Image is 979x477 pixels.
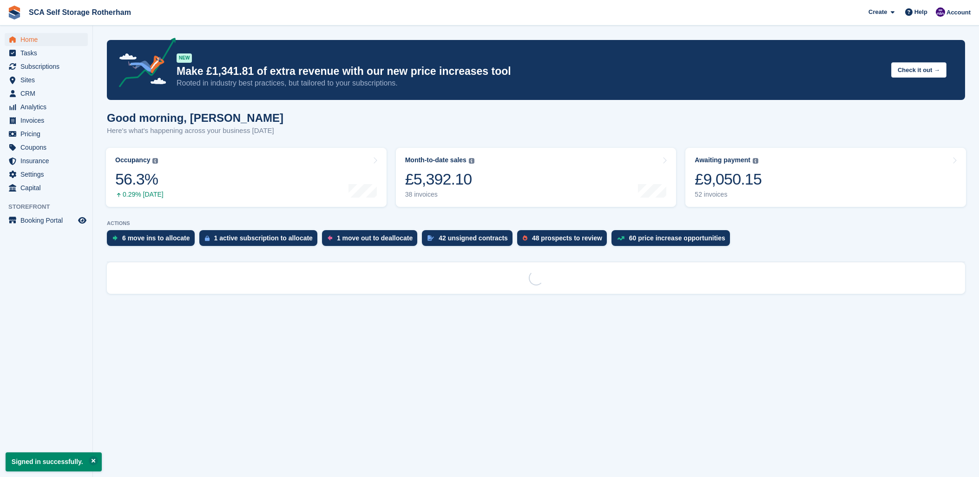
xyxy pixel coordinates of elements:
a: menu [5,214,88,227]
a: SCA Self Storage Rotherham [25,5,135,20]
img: stora-icon-8386f47178a22dfd0bd8f6a31ec36ba5ce8667c1dd55bd0f319d3a0aa187defe.svg [7,6,21,20]
img: price-adjustments-announcement-icon-8257ccfd72463d97f412b2fc003d46551f7dbcb40ab6d574587a9cd5c0d94... [111,38,176,91]
a: 1 move out to deallocate [322,230,422,251]
img: icon-info-grey-7440780725fd019a000dd9b08b2336e03edf1995a4989e88bcd33f0948082b44.svg [152,158,158,164]
img: move_outs_to_deallocate_icon-f764333ba52eb49d3ac5e1228854f67142a1ed5810a6f6cc68b1a99e826820c5.svg [328,235,332,241]
div: Awaiting payment [695,156,750,164]
div: NEW [177,53,192,63]
button: Check it out → [891,62,946,78]
a: menu [5,46,88,60]
div: 60 price increase opportunities [629,234,725,242]
img: price_increase_opportunities-93ffe204e8149a01c8c9dc8f82e8f89637d9d84a8eef4429ea346261dce0b2c0.svg [617,236,624,240]
span: Analytics [20,100,76,113]
a: 6 move ins to allocate [107,230,199,251]
span: Sites [20,73,76,86]
p: ACTIONS [107,220,965,226]
span: Create [868,7,887,17]
div: 6 move ins to allocate [122,234,190,242]
a: menu [5,100,88,113]
span: Insurance [20,154,76,167]
p: Rooted in industry best practices, but tailored to your subscriptions. [177,78,884,88]
div: 56.3% [115,170,164,189]
img: Kelly Neesham [936,7,945,17]
span: Invoices [20,114,76,127]
a: menu [5,181,88,194]
span: Capital [20,181,76,194]
a: menu [5,154,88,167]
a: menu [5,114,88,127]
a: menu [5,60,88,73]
a: 48 prospects to review [517,230,611,251]
div: £9,050.15 [695,170,762,189]
div: 42 unsigned contracts [439,234,508,242]
a: 42 unsigned contracts [422,230,517,251]
img: move_ins_to_allocate_icon-fdf77a2bb77ea45bf5b3d319d69a93e2d87916cf1d5bf7949dd705db3b84f3ca.svg [112,235,118,241]
img: icon-info-grey-7440780725fd019a000dd9b08b2336e03edf1995a4989e88bcd33f0948082b44.svg [469,158,474,164]
div: £5,392.10 [405,170,474,189]
a: menu [5,141,88,154]
p: Make £1,341.81 of extra revenue with our new price increases tool [177,65,884,78]
div: 1 active subscription to allocate [214,234,313,242]
h1: Good morning, [PERSON_NAME] [107,112,283,124]
span: Coupons [20,141,76,154]
a: Preview store [77,215,88,226]
a: 1 active subscription to allocate [199,230,322,251]
div: Occupancy [115,156,150,164]
a: menu [5,33,88,46]
div: 38 invoices [405,191,474,199]
a: menu [5,168,88,181]
span: Booking Portal [20,214,76,227]
span: Help [914,7,927,17]
span: Subscriptions [20,60,76,73]
img: icon-info-grey-7440780725fd019a000dd9b08b2336e03edf1995a4989e88bcd33f0948082b44.svg [753,158,758,164]
a: 60 price increase opportunities [611,230,735,251]
span: CRM [20,87,76,100]
div: 48 prospects to review [532,234,602,242]
a: Month-to-date sales £5,392.10 38 invoices [396,148,677,207]
img: prospect-51fa495bee0391a8d652442698ab0144808aea92771e9ea1ae160a38d050c398.svg [523,235,527,241]
a: menu [5,73,88,86]
div: Month-to-date sales [405,156,467,164]
img: contract_signature_icon-13c848040528278c33f63329250d36e43548de30e8caae1d1a13099fd9432cc5.svg [427,235,434,241]
div: 1 move out to deallocate [337,234,413,242]
div: 0.29% [DATE] [115,191,164,199]
span: Home [20,33,76,46]
span: Tasks [20,46,76,60]
span: Account [946,8,971,17]
span: Pricing [20,127,76,140]
p: Here's what's happening across your business [DATE] [107,126,283,136]
span: Settings [20,168,76,181]
a: Awaiting payment £9,050.15 52 invoices [685,148,966,207]
p: Signed in successfully. [6,452,102,471]
img: active_subscription_to_allocate_icon-d502201f5373d7db506a760aba3b589e785aa758c864c3986d89f69b8ff3... [205,235,210,241]
a: menu [5,127,88,140]
a: Occupancy 56.3% 0.29% [DATE] [106,148,387,207]
div: 52 invoices [695,191,762,199]
a: menu [5,87,88,100]
span: Storefront [8,202,92,212]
